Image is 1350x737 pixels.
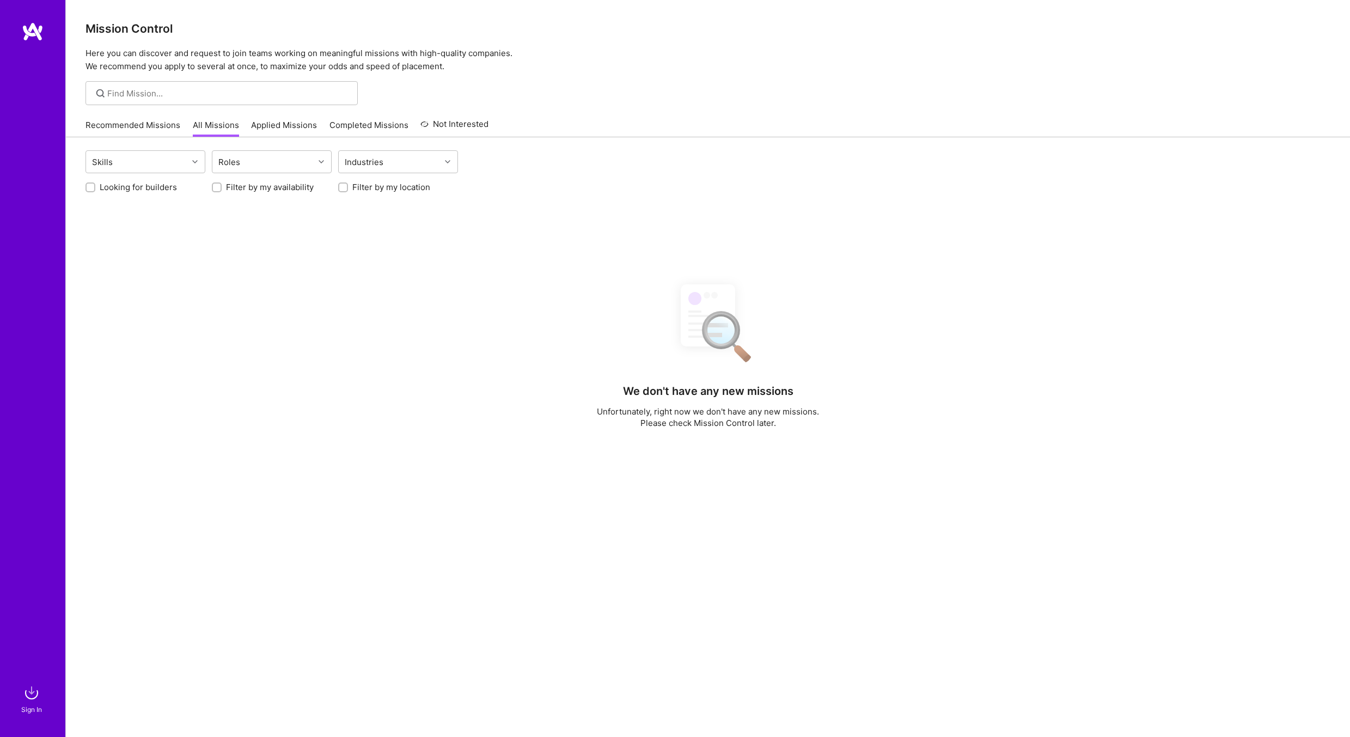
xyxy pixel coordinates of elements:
[226,181,314,193] label: Filter by my availability
[107,88,350,99] input: Find Mission...
[420,118,488,137] a: Not Interested
[623,385,793,398] h4: We don't have any new missions
[85,119,180,137] a: Recommended Missions
[21,704,42,715] div: Sign In
[22,22,44,41] img: logo
[342,154,386,170] div: Industries
[597,406,819,417] p: Unfortunately, right now we don't have any new missions.
[352,181,430,193] label: Filter by my location
[329,119,408,137] a: Completed Missions
[94,87,107,100] i: icon SearchGrey
[85,22,1330,35] h3: Mission Control
[597,417,819,429] p: Please check Mission Control later.
[445,159,450,165] i: icon Chevron
[23,682,42,715] a: sign inSign In
[89,154,115,170] div: Skills
[21,682,42,704] img: sign in
[193,119,239,137] a: All Missions
[662,275,754,370] img: No Results
[216,154,243,170] div: Roles
[85,47,1330,73] p: Here you can discover and request to join teams working on meaningful missions with high-quality ...
[319,159,324,165] i: icon Chevron
[251,119,317,137] a: Applied Missions
[192,159,198,165] i: icon Chevron
[100,181,177,193] label: Looking for builders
